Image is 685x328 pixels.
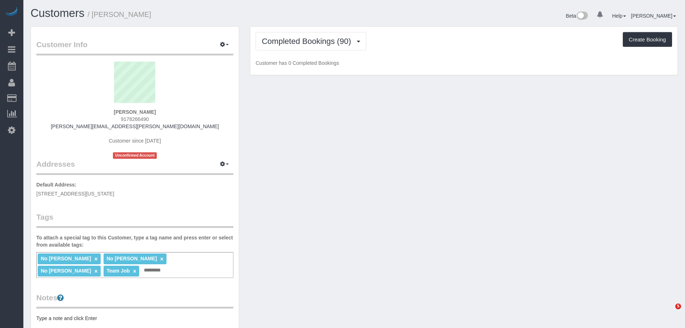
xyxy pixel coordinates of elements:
[36,39,233,55] legend: Customer Info
[675,304,681,309] span: 5
[51,123,219,129] a: [PERSON_NAME][EMAIL_ADDRESS][PERSON_NAME][DOMAIN_NAME]
[31,7,85,19] a: Customers
[160,256,163,262] a: ×
[94,268,97,274] a: ×
[94,256,97,262] a: ×
[36,234,233,248] label: To attach a special tag to this Customer, type a tag name and press enter or select from availabl...
[36,191,114,197] span: [STREET_ADDRESS][US_STATE]
[113,152,157,158] span: Unconfirmed Account
[36,212,233,228] legend: Tags
[576,12,588,21] img: New interface
[121,116,149,122] span: 9178266490
[256,59,672,67] p: Customer has 0 Completed Bookings
[4,7,19,17] img: Automaid Logo
[631,13,676,19] a: [PERSON_NAME]
[256,32,366,50] button: Completed Bookings (90)
[36,315,233,322] pre: Type a note and click Enter
[88,10,151,18] small: / [PERSON_NAME]
[106,256,157,261] span: No [PERSON_NAME]
[262,37,355,46] span: Completed Bookings (90)
[41,256,91,261] span: No [PERSON_NAME]
[41,268,91,274] span: No [PERSON_NAME]
[114,109,156,115] strong: [PERSON_NAME]
[106,268,129,274] span: Team Job
[133,268,136,274] a: ×
[661,304,678,321] iframe: Intercom live chat
[612,13,626,19] a: Help
[36,292,233,309] legend: Notes
[566,13,588,19] a: Beta
[623,32,672,47] button: Create Booking
[109,138,161,144] span: Customer since [DATE]
[36,181,77,188] label: Default Address:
